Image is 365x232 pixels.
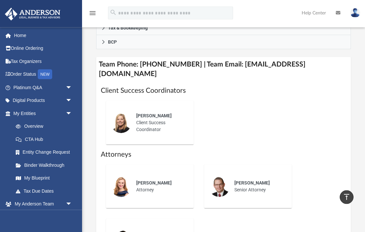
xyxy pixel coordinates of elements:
[5,68,82,81] a: Order StatusNEW
[38,69,52,79] div: NEW
[5,81,82,94] a: Platinum Q&Aarrow_drop_down
[111,176,132,197] img: thumbnail
[5,94,82,107] a: Digital Productsarrow_drop_down
[343,193,351,201] i: vertical_align_top
[66,198,79,211] span: arrow_drop_down
[108,40,117,45] span: BCP
[89,12,97,17] a: menu
[101,150,346,160] h1: Attorneys
[350,8,360,18] img: User Pic
[234,181,270,186] span: [PERSON_NAME]
[66,107,79,120] span: arrow_drop_down
[9,133,82,146] a: CTA Hub
[5,29,82,42] a: Home
[5,198,79,211] a: My Anderson Teamarrow_drop_down
[3,8,62,21] img: Anderson Advisors Platinum Portal
[101,86,346,96] h1: Client Success Coordinators
[9,184,82,198] a: Tax Due Dates
[5,55,82,68] a: Tax Organizers
[136,113,172,119] span: [PERSON_NAME]
[96,35,351,49] a: BCP
[110,9,117,16] i: search
[96,57,351,82] h4: Team Phone: [PHONE_NUMBER] | Team Email: [EMAIL_ADDRESS][DOMAIN_NAME]
[132,175,189,198] div: Attorney
[340,190,354,204] a: vertical_align_top
[96,21,351,35] a: Tax & Bookkeeping
[209,176,230,197] img: thumbnail
[230,175,287,198] div: Senior Attorney
[108,26,148,30] span: Tax & Bookkeeping
[89,9,97,17] i: menu
[66,94,79,107] span: arrow_drop_down
[9,172,79,185] a: My Blueprint
[5,42,82,55] a: Online Ordering
[136,181,172,186] span: [PERSON_NAME]
[66,81,79,94] span: arrow_drop_down
[9,120,82,133] a: Overview
[132,108,189,138] div: Client Success Coordinator
[9,146,82,159] a: Entity Change Request
[5,107,82,120] a: My Entitiesarrow_drop_down
[111,112,132,133] img: thumbnail
[9,159,82,172] a: Binder Walkthrough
